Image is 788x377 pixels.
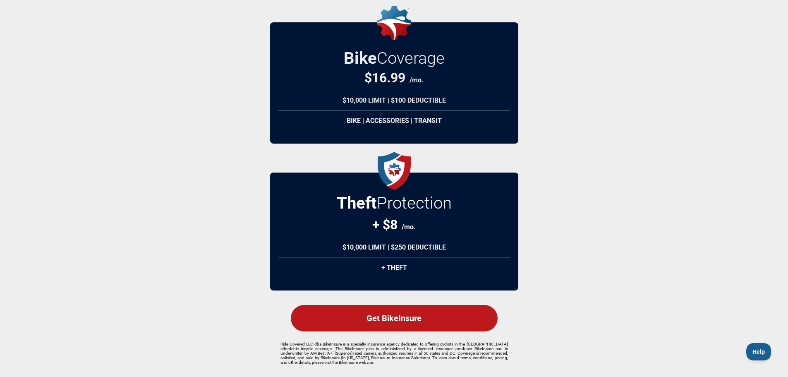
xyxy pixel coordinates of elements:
[372,217,416,233] div: + $8
[377,48,445,68] span: Coverage
[364,70,424,86] div: $16.99
[746,343,771,360] iframe: Toggle Customer Support
[337,193,377,213] strong: Theft
[344,48,445,68] h2: Bike
[278,110,510,131] div: Bike | Accessories | Transit
[291,305,498,331] div: Get BikeInsure
[278,237,510,258] div: $10,000 Limit | $250 Deductible
[337,193,452,213] h2: Protection
[278,90,510,111] div: $10,000 Limit | $100 Deductible
[280,342,508,365] p: Ride Covered LLC dba BikeInsure is a specialty insurance agency dedicated to offering cyclists in...
[278,257,510,278] div: + Theft
[402,223,416,231] span: /mo.
[410,76,424,84] span: /mo.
